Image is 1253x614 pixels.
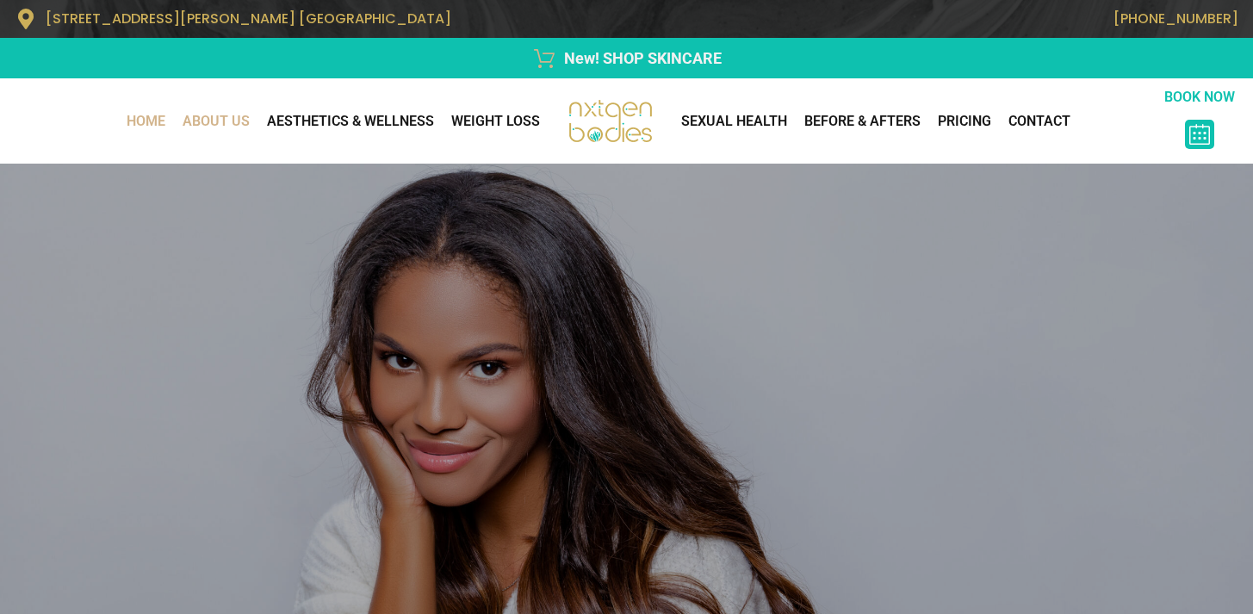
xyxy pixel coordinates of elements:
a: WEIGHT LOSS [443,104,549,139]
nav: Menu [673,104,1163,139]
a: Home [118,104,174,139]
a: Sexual Health [673,104,796,139]
a: Pricing [929,104,1000,139]
a: CONTACT [1000,104,1079,139]
p: BOOK NOW [1163,87,1236,108]
nav: Menu [9,104,549,139]
a: Before & Afters [796,104,929,139]
a: AESTHETICS & WELLNESS [258,104,443,139]
span: [STREET_ADDRESS][PERSON_NAME] [GEOGRAPHIC_DATA] [46,9,451,28]
span: New! SHOP SKINCARE [560,47,722,70]
a: About Us [174,104,258,139]
a: New! SHOP SKINCARE [16,47,1238,70]
p: [PHONE_NUMBER] [636,10,1238,27]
